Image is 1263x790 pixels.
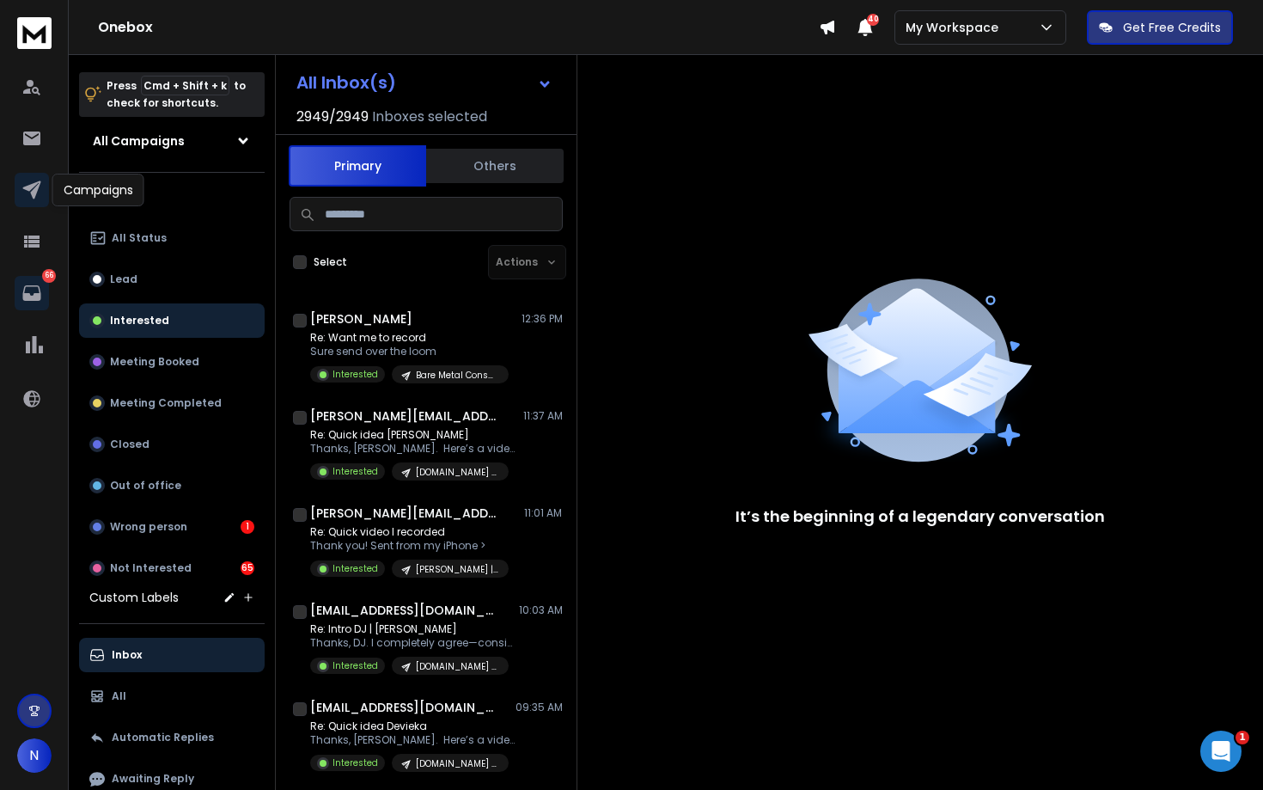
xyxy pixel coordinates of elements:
button: Inbox [79,638,265,672]
p: Re: Quick idea [PERSON_NAME] [310,428,516,442]
button: Meeting Booked [79,345,265,379]
p: Interested [333,465,378,478]
h3: Filters [79,187,265,211]
h3: Inboxes selected [372,107,487,127]
div: 65 [241,561,254,575]
p: 66 [42,269,56,283]
p: 11:01 AM [524,506,563,520]
button: Interested [79,303,265,338]
button: Not Interested65 [79,551,265,585]
p: [DOMAIN_NAME] | 22.7k Coaches & Consultants [416,466,498,479]
p: Awaiting Reply [112,772,194,786]
button: Lead [79,262,265,297]
h1: [EMAIL_ADDRESS][DOMAIN_NAME] [310,699,499,716]
p: Automatic Replies [112,731,214,744]
p: Out of office [110,479,181,493]
button: Automatic Replies [79,720,265,755]
p: Thanks, DJ. I completely agree—consistency and [310,636,516,650]
h1: Onebox [98,17,819,38]
div: 1 [241,520,254,534]
button: Wrong person1 [79,510,265,544]
p: Interested [333,756,378,769]
p: Closed [110,438,149,451]
p: Re: Quick video I recorded [310,525,509,539]
p: 10:03 AM [519,603,563,617]
img: logo [17,17,52,49]
span: Cmd + Shift + k [141,76,229,95]
p: Thanks, [PERSON_NAME]. Here’s a video with [310,733,516,747]
h1: [PERSON_NAME] [310,310,412,328]
span: 1 [1236,731,1249,744]
p: All [112,689,126,703]
p: Inbox [112,648,142,662]
button: All [79,679,265,713]
p: Lead [110,273,137,286]
p: Re: Quick idea Devieka [310,720,516,733]
button: Get Free Credits [1087,10,1233,45]
p: Get Free Credits [1123,19,1221,36]
button: Primary [289,145,426,187]
p: [DOMAIN_NAME] | 22.7k Coaches & Consultants [416,660,498,673]
p: Interested [333,659,378,672]
p: Bare Metal Consulting | 5.0k Web design-IT-Software [416,369,498,382]
span: 40 [867,14,879,26]
p: Re: Intro DJ | [PERSON_NAME] [310,622,516,636]
p: Thanks, [PERSON_NAME]. Here’s a video with [310,442,516,456]
p: It’s the beginning of a legendary conversation [735,505,1105,529]
p: Interested [333,368,378,381]
label: Select [314,255,347,269]
p: Thank you! Sent from my iPhone > [310,539,509,553]
p: Re: Want me to record [310,331,509,345]
p: Sure send over the loom [310,345,509,358]
h3: Custom Labels [89,589,179,606]
p: Interested [110,314,169,328]
h1: [PERSON_NAME][EMAIL_ADDRESS][DOMAIN_NAME] [310,505,499,522]
div: Campaigns [52,174,144,206]
p: All Status [112,231,167,245]
button: Closed [79,427,265,462]
a: 66 [15,276,49,310]
button: Others [426,147,564,185]
p: Press to check for shortcuts. [107,77,246,112]
iframe: Intercom live chat [1200,731,1242,772]
button: All Inbox(s) [283,65,566,100]
p: [PERSON_NAME] | 4.2k Thought Leaders [416,563,498,576]
p: 09:35 AM [516,701,563,714]
h1: All Inbox(s) [296,74,396,91]
h1: [EMAIL_ADDRESS][DOMAIN_NAME] [310,602,499,619]
p: Meeting Completed [110,396,222,410]
button: All Campaigns [79,124,265,158]
button: N [17,738,52,773]
p: [DOMAIN_NAME] | 22.7k Coaches & Consultants [416,757,498,770]
p: Wrong person [110,520,187,534]
h1: All Campaigns [93,132,185,150]
p: My Workspace [906,19,1005,36]
span: 2949 / 2949 [296,107,369,127]
button: Meeting Completed [79,386,265,420]
button: All Status [79,221,265,255]
p: 11:37 AM [523,409,563,423]
p: Interested [333,562,378,575]
p: Meeting Booked [110,355,199,369]
button: Out of office [79,468,265,503]
h1: [PERSON_NAME][EMAIL_ADDRESS][PERSON_NAME][DOMAIN_NAME] [310,407,499,425]
p: 12:36 PM [522,312,563,326]
p: Not Interested [110,561,192,575]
